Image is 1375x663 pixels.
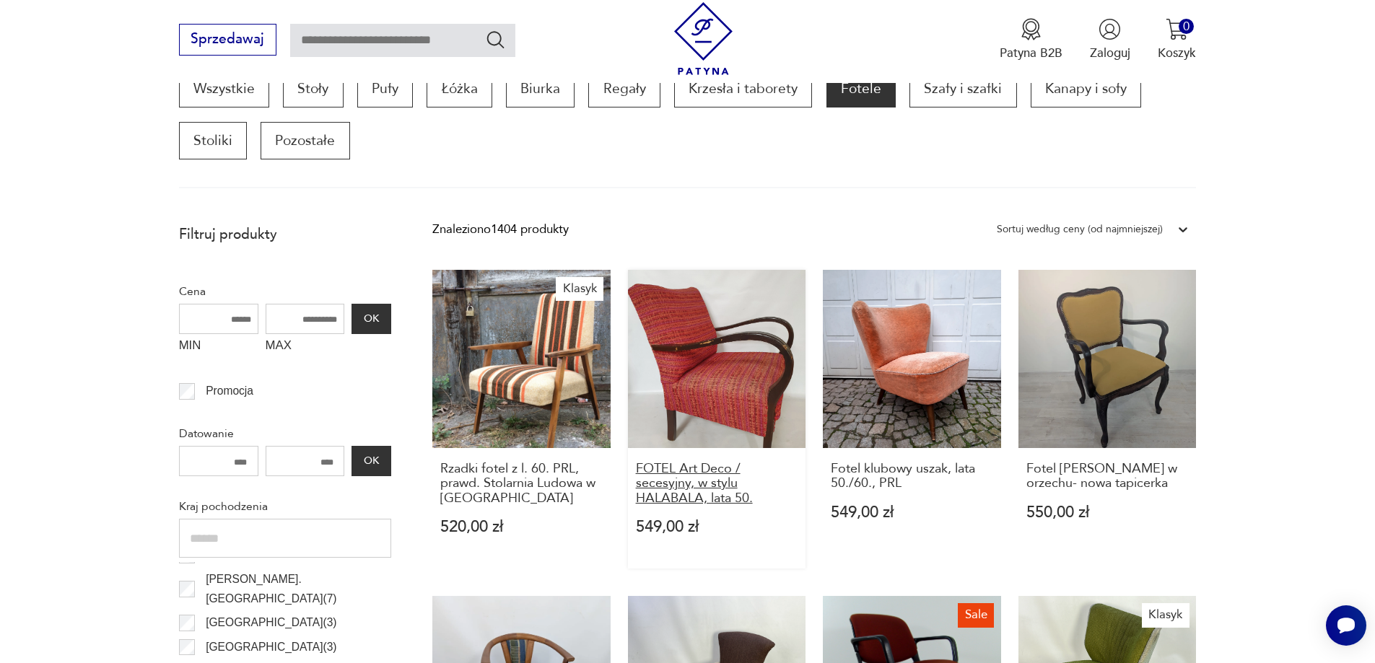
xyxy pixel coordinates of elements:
a: Regały [588,70,660,107]
a: Krzesła i taborety [674,70,812,107]
img: Ikonka użytkownika [1099,18,1121,40]
p: 520,00 zł [440,519,603,535]
label: MIN [179,334,258,361]
img: Ikona koszyka [1166,18,1188,40]
a: Stoły [283,70,343,107]
p: 549,00 zł [831,505,993,520]
p: Kraj pochodzenia [179,497,391,516]
a: Fotel Ludwikowski w orzechu- nowa tapicerkaFotel [PERSON_NAME] w orzechu- nowa tapicerka550,00 zł [1018,270,1197,568]
h3: FOTEL Art Deco / secesyjny, w stylu HALABALA, lata 50. [636,462,798,506]
a: FOTEL Art Deco / secesyjny, w stylu HALABALA, lata 50.FOTEL Art Deco / secesyjny, w stylu HALABAL... [628,270,806,568]
button: Zaloguj [1090,18,1130,61]
a: Biurka [506,70,575,107]
a: Szafy i szafki [909,70,1016,107]
p: Cena [179,282,391,301]
button: Szukaj [485,29,506,50]
p: Promocja [206,382,253,400]
h3: Fotel klubowy uszak, lata 50./60., PRL [831,462,993,491]
a: Fotel klubowy uszak, lata 50./60., PRLFotel klubowy uszak, lata 50./60., PRL549,00 zł [823,270,1001,568]
p: Patyna B2B [1000,45,1062,61]
button: Sprzedawaj [179,24,276,56]
button: Patyna B2B [1000,18,1062,61]
a: Pozostałe [261,122,349,159]
p: [PERSON_NAME]. [GEOGRAPHIC_DATA] ( 7 ) [206,570,391,608]
p: [GEOGRAPHIC_DATA] ( 3 ) [206,613,336,632]
p: Zaloguj [1090,45,1130,61]
p: 550,00 zł [1026,505,1189,520]
p: 549,00 zł [636,519,798,535]
div: Sortuj według ceny (od najmniejszej) [997,220,1163,239]
p: Filtruj produkty [179,225,391,244]
a: Ikona medaluPatyna B2B [1000,18,1062,61]
button: 0Koszyk [1158,18,1196,61]
h3: Rzadki fotel z l. 60. PRL, prawd. Stolarnia Ludowa w [GEOGRAPHIC_DATA] [440,462,603,506]
div: 0 [1179,19,1194,34]
a: Stoliki [179,122,247,159]
p: Koszyk [1158,45,1196,61]
a: Fotele [826,70,896,107]
button: OK [352,446,390,476]
h3: Fotel [PERSON_NAME] w orzechu- nowa tapicerka [1026,462,1189,491]
div: Znaleziono 1404 produkty [432,220,569,239]
a: KlasykRzadki fotel z l. 60. PRL, prawd. Stolarnia Ludowa w PoznaniuRzadki fotel z l. 60. PRL, pra... [432,270,611,568]
img: Patyna - sklep z meblami i dekoracjami vintage [667,2,740,75]
p: Datowanie [179,424,391,443]
a: Łóżka [427,70,492,107]
a: Wszystkie [179,70,269,107]
label: MAX [266,334,345,361]
a: Pufy [357,70,413,107]
img: Ikona medalu [1020,18,1042,40]
iframe: Smartsupp widget button [1326,605,1366,646]
a: Kanapy i sofy [1031,70,1141,107]
a: Sprzedawaj [179,35,276,46]
button: OK [352,304,390,334]
p: [GEOGRAPHIC_DATA] ( 3 ) [206,638,336,657]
